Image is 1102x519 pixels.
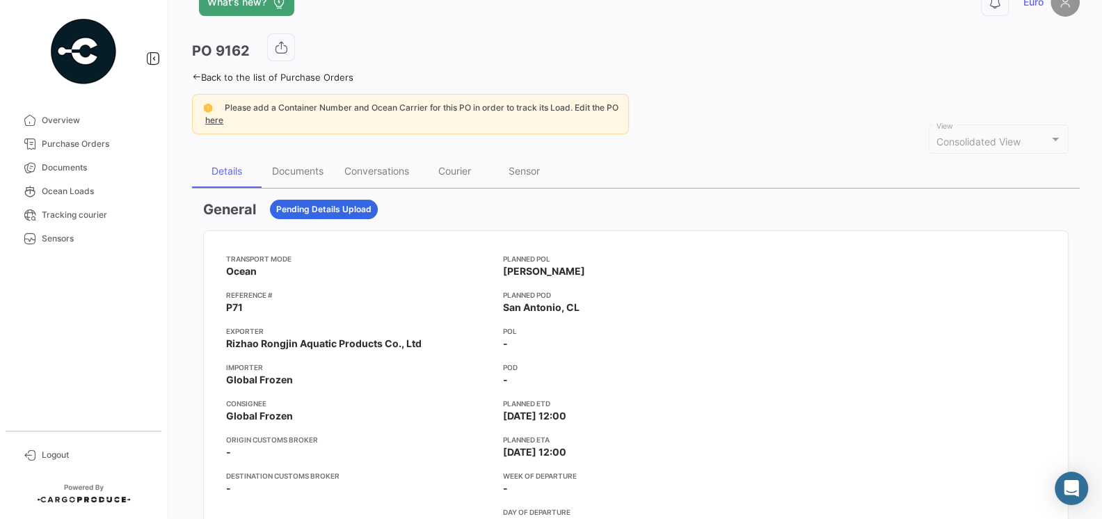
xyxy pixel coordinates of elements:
div: Sensor [509,165,540,177]
app-card-info-title: Reference # [226,289,492,301]
app-card-info-title: Planned ETA [503,434,769,445]
app-card-info-title: Planned POD [503,289,769,301]
span: - [503,481,508,495]
span: Sensors [42,232,150,245]
h3: PO 9162 [192,41,250,61]
a: here [202,115,226,125]
span: Overview [42,114,150,127]
app-card-info-title: Transport mode [226,253,492,264]
span: Logout [42,449,150,461]
span: [DATE] 12:00 [503,445,566,459]
a: Documents [11,156,156,179]
app-card-info-title: Importer [226,362,492,373]
span: Please add a Container Number and Ocean Carrier for this PO in order to track its Load. Edit the PO [225,102,618,113]
app-card-info-title: Consignee [226,398,492,409]
div: Courier [438,165,471,177]
span: Consolidated View [936,136,1021,147]
a: Back to the list of Purchase Orders [192,72,353,83]
span: Rizhao Rongjin Aquatic Products Co., Ltd [226,337,422,351]
span: Documents [42,161,150,174]
app-card-info-title: Destination Customs Broker [226,470,492,481]
img: powered-by.png [49,17,118,86]
span: - [503,337,508,351]
span: P71 [226,301,243,314]
div: Conversations [344,165,409,177]
span: Tracking courier [42,209,150,221]
span: Pending Details Upload [276,203,372,216]
span: - [503,373,508,387]
span: [DATE] 12:00 [503,409,566,423]
app-card-info-title: POL [503,326,769,337]
a: Tracking courier [11,203,156,227]
span: - [226,481,231,495]
app-card-info-title: Week of departure [503,470,769,481]
span: Purchase Orders [42,138,150,150]
span: Ocean Loads [42,185,150,198]
a: Ocean Loads [11,179,156,203]
app-card-info-title: Planned POL [503,253,769,264]
app-card-info-title: POD [503,362,769,373]
a: Sensors [11,227,156,250]
a: Purchase Orders [11,132,156,156]
div: Abrir Intercom Messenger [1055,472,1088,505]
span: Ocean [226,264,257,278]
span: San Antonio, CL [503,301,580,314]
app-card-info-title: Exporter [226,326,492,337]
div: Details [211,165,242,177]
span: - [226,445,231,459]
div: Documents [272,165,324,177]
span: Global Frozen [226,409,293,423]
a: Overview [11,109,156,132]
h3: General [203,200,256,219]
app-card-info-title: Planned ETD [503,398,769,409]
span: Global Frozen [226,373,293,387]
span: [PERSON_NAME] [503,264,585,278]
app-card-info-title: Day of departure [503,506,769,518]
app-card-info-title: Origin Customs Broker [226,434,492,445]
